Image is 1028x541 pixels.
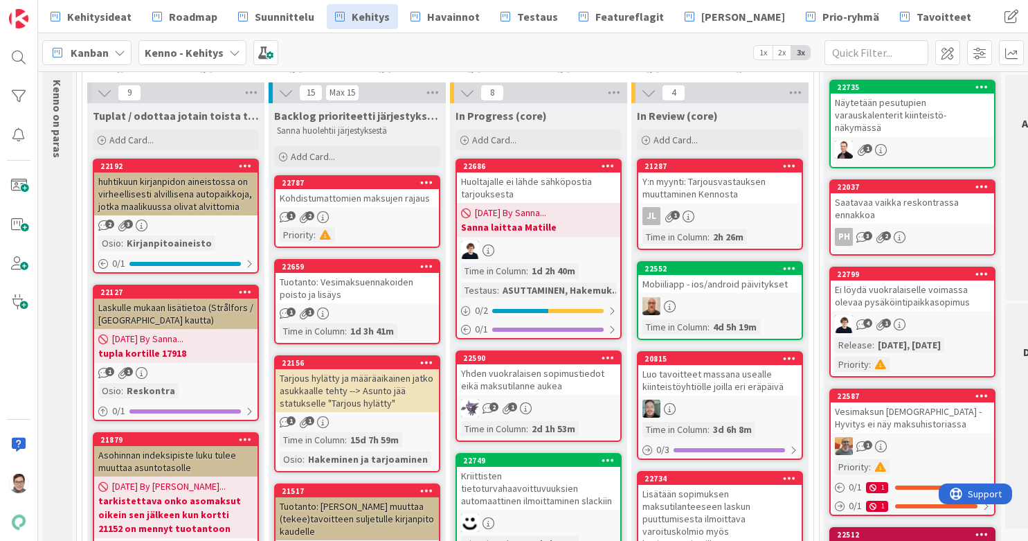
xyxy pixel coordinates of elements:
[835,141,853,159] img: VP
[638,275,802,293] div: Mobiiliapp - ios/android päivitykset
[642,207,660,225] div: JL
[299,85,323,101] span: 15
[112,479,226,494] span: [DATE] By [PERSON_NAME]...
[863,319,872,328] span: 4
[492,4,566,29] a: Testaus
[637,159,803,250] a: 21287Y:n myynti: Tarjousvastauksen muuttaminen KennostaJLTime in Column:2h 26m
[51,80,64,158] span: Kenno on paras
[831,268,994,311] div: 22799Ei löydä vuokralaiselle voimassa olevaa pysäköintipaikkasopimus
[831,390,994,402] div: 22587
[638,172,802,203] div: Y:n myynti: Tarjousvastauksen muuttaminen Kennosta
[863,441,872,450] span: 1
[456,351,622,442] a: 22590Yhden vuokralaisen sopimustiedot eikä maksutilanne aukeaLMTime in Column:2d 1h 53m
[123,383,179,398] div: Reskontra
[642,400,660,418] img: VP
[642,319,707,335] div: Time in Column
[797,4,887,29] a: Prio-ryhmä
[829,179,995,256] a: 22037Saatavaa vaikka reskontrassa ennakkoaPH
[835,228,853,246] div: PH
[475,322,488,337] span: 0 / 1
[676,4,793,29] a: [PERSON_NAME]
[112,256,125,271] span: 0 / 1
[94,172,258,215] div: huhtikuun kirjanpidon aineistossa on virheellisesti alvillisena autopaikkoja, jotka maalikuussa o...
[831,497,994,515] div: 0/11
[831,268,994,281] div: 22799
[754,46,773,60] span: 1x
[457,302,620,319] div: 0/2
[93,285,259,421] a: 22127Laskulle mukaan lisätietoa (Strålfors / [GEOGRAPHIC_DATA] kautta)[DATE] By Sanna...tupla kor...
[287,308,296,317] span: 1
[831,181,994,224] div: 22037Saatavaa vaikka reskontrassa ennakkoa
[327,4,398,29] a: Kehitys
[274,355,440,472] a: 22156Tarjous hylätty ja määräaikainen jatko asukkaalle tehty --> Asunto jää statukselle "Tarjous ...
[94,434,258,477] div: 21879Asohinnan indeksipiste luku tulee muuttaa asuntotasolle
[287,211,296,220] span: 1
[287,416,296,425] span: 1
[94,402,258,420] div: 0/1
[276,485,439,497] div: 21517
[831,141,994,159] div: VP
[831,81,994,94] div: 22735
[274,259,440,344] a: 22659Tuotanto: Vesimaksuennakoiden poisto ja lisäysTime in Column:1d 3h 41m
[94,255,258,272] div: 0/1
[9,513,28,532] img: avatar
[707,229,710,245] span: :
[274,109,440,123] span: Backlog prioriteetti järjestyksessä (core)
[277,125,438,136] p: Sanna huolehtii järjestyksestä
[637,109,718,123] span: In Review (core)
[94,160,258,172] div: 22192
[710,422,755,437] div: 3d 6h 8m
[457,399,620,417] div: LM
[831,390,994,433] div: 22587Vesimaksun [DEMOGRAPHIC_DATA] - Hyvitys ei näy maksuhistoriassa
[824,40,928,65] input: Quick Filter...
[67,8,132,25] span: Kehitysideat
[831,479,994,496] div: 0/11
[849,480,862,495] span: 0 / 1
[869,357,871,372] span: :
[276,273,439,303] div: Tuotanto: Vesimaksuennakoiden poisto ja lisäys
[638,207,802,225] div: JL
[29,2,63,19] span: Support
[427,8,480,25] span: Havainnot
[637,351,803,460] a: 20815Luo tavoitteet massana usealle kiinteistöyhtiölle joilla eri eräpäiväVPTime in Column:3d 6h ...
[837,269,994,279] div: 22799
[276,357,439,369] div: 22156
[100,161,258,171] div: 22192
[528,263,579,278] div: 1d 2h 40m
[638,472,802,485] div: 22734
[526,263,528,278] span: :
[835,357,869,372] div: Priority
[123,236,215,251] div: Kirjanpitoaineisto
[710,319,760,335] div: 4d 5h 19m
[461,514,479,532] img: MH
[638,441,802,459] div: 0/3
[831,181,994,193] div: 22037
[489,402,498,411] span: 2
[701,8,785,25] span: [PERSON_NAME]
[93,109,259,123] span: Tuplat / odottaa jotain toista tikettiä
[347,432,402,447] div: 15d 7h 59m
[94,434,258,446] div: 21879
[457,160,620,203] div: 22686Huoltajalle ei lähde sähköpostia tarjouksesta
[831,281,994,311] div: Ei löydä vuokralaiselle voimassa olevaa pysäköintipaikkasopimus
[457,172,620,203] div: Huoltajalle ei lähde sähköpostia tarjouksesta
[831,81,994,136] div: 22735Näytetään pesutupien varauskalenterit kiinteistö-näkymässä
[169,8,217,25] span: Roadmap
[280,227,314,242] div: Priority
[94,160,258,215] div: 22192huhtikuun kirjanpidon aineistossa on virheellisesti alvillisena autopaikkoja, jotka maalikuu...
[837,530,994,540] div: 22512
[707,319,710,335] span: :
[93,159,259,274] a: 22192huhtikuun kirjanpidon aineistossa on virheellisesti alvillisena autopaikkoja, jotka maalikuu...
[124,367,133,376] span: 1
[305,452,431,467] div: Hakeminen ja tarjoaminen
[402,4,488,29] a: Havainnot
[100,287,258,297] div: 22127
[291,150,335,163] span: Add Card...
[457,241,620,259] div: MT
[837,82,994,92] div: 22735
[570,4,672,29] a: Featureflagit
[457,454,620,467] div: 22749
[831,402,994,433] div: Vesimaksun [DEMOGRAPHIC_DATA] - Hyvitys ei näy maksuhistoriassa
[276,485,439,540] div: 21517Tuotanto: [PERSON_NAME] muuttaa (tekee)tavoitteen suljetulle kirjanpito kaudelle
[457,352,620,364] div: 22590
